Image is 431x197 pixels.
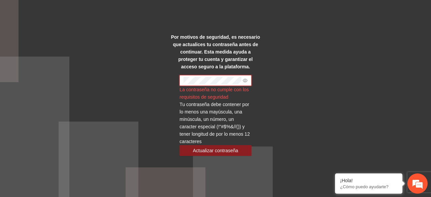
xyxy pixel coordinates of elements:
p: ¿Cómo puedo ayudarte? [340,184,397,189]
div: Chatee con nosotros ahora [35,34,113,43]
button: Actualizar contraseña [179,145,251,156]
span: Actualizar contraseña [193,147,238,154]
span: eye [243,78,247,83]
div: ¡Hola! [340,178,397,183]
div: Minimizar ventana de chat en vivo [110,3,127,20]
div: La contraseña no cumple con los requisitos de seguridad [179,86,251,101]
textarea: Escriba su mensaje y pulse “Intro” [3,128,128,152]
span: Estamos en línea. [39,62,93,130]
span: Tu contraseña debe contener por lo menos una mayúscula, una minúscula, un número, un caracter esp... [179,102,250,144]
strong: Por motivos de seguridad, es necesario que actualices tu contraseña antes de continuar. Esta medi... [171,34,260,69]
